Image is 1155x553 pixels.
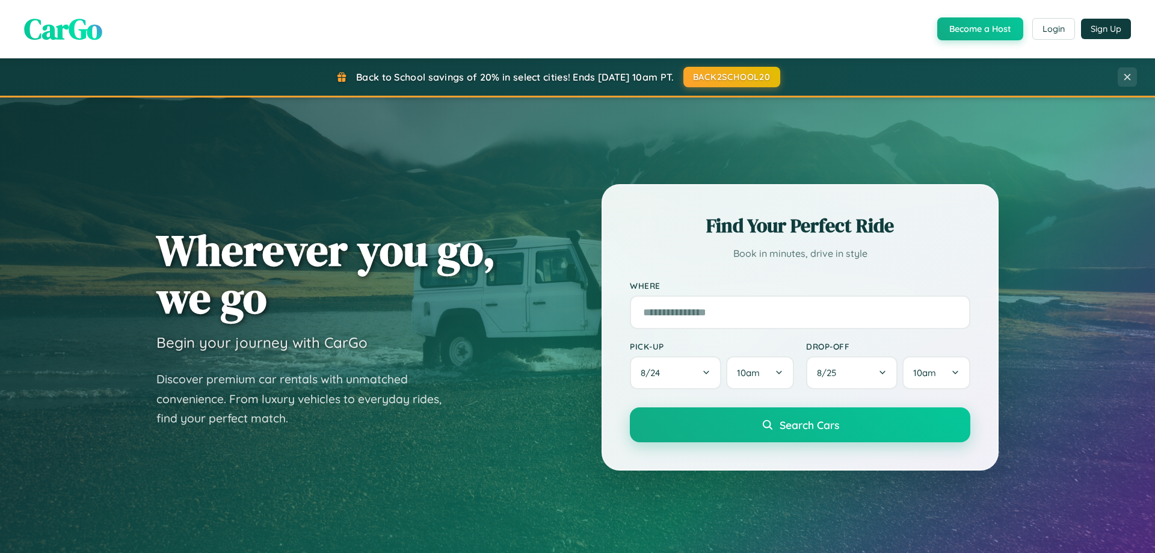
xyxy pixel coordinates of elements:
button: 8/24 [630,356,721,389]
h3: Begin your journey with CarGo [156,333,368,351]
span: 8 / 25 [817,367,842,378]
span: 8 / 24 [641,367,666,378]
button: Login [1032,18,1075,40]
p: Discover premium car rentals with unmatched convenience. From luxury vehicles to everyday rides, ... [156,369,457,428]
button: BACK2SCHOOL20 [683,67,780,87]
h1: Wherever you go, we go [156,226,496,321]
button: Sign Up [1081,19,1131,39]
span: Search Cars [780,418,839,431]
label: Drop-off [806,341,970,351]
label: Where [630,280,970,291]
span: 10am [737,367,760,378]
span: Back to School savings of 20% in select cities! Ends [DATE] 10am PT. [356,71,674,83]
button: Become a Host [937,17,1023,40]
button: Search Cars [630,407,970,442]
p: Book in minutes, drive in style [630,245,970,262]
span: CarGo [24,9,102,49]
span: 10am [913,367,936,378]
label: Pick-up [630,341,794,351]
button: 10am [902,356,970,389]
button: 8/25 [806,356,898,389]
button: 10am [726,356,794,389]
h2: Find Your Perfect Ride [630,212,970,239]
